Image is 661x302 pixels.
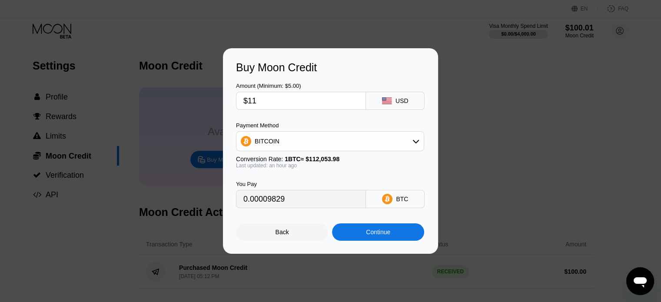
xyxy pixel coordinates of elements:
div: BTC [396,196,408,202]
div: Buy Moon Credit [236,61,425,74]
div: Continue [366,229,390,236]
span: 1 BTC ≈ $112,053.98 [285,156,339,163]
div: Back [276,229,289,236]
div: Conversion Rate: [236,156,424,163]
div: You Pay [236,181,366,187]
div: BITCOIN [236,133,424,150]
div: BITCOIN [255,138,279,145]
div: Amount (Minimum: $5.00) [236,83,366,89]
div: Continue [332,223,424,241]
div: Payment Method [236,122,424,129]
div: Back [236,223,328,241]
iframe: Button to launch messaging window [626,267,654,295]
input: $0.00 [243,92,359,110]
div: Last updated: an hour ago [236,163,424,169]
div: USD [395,97,409,104]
